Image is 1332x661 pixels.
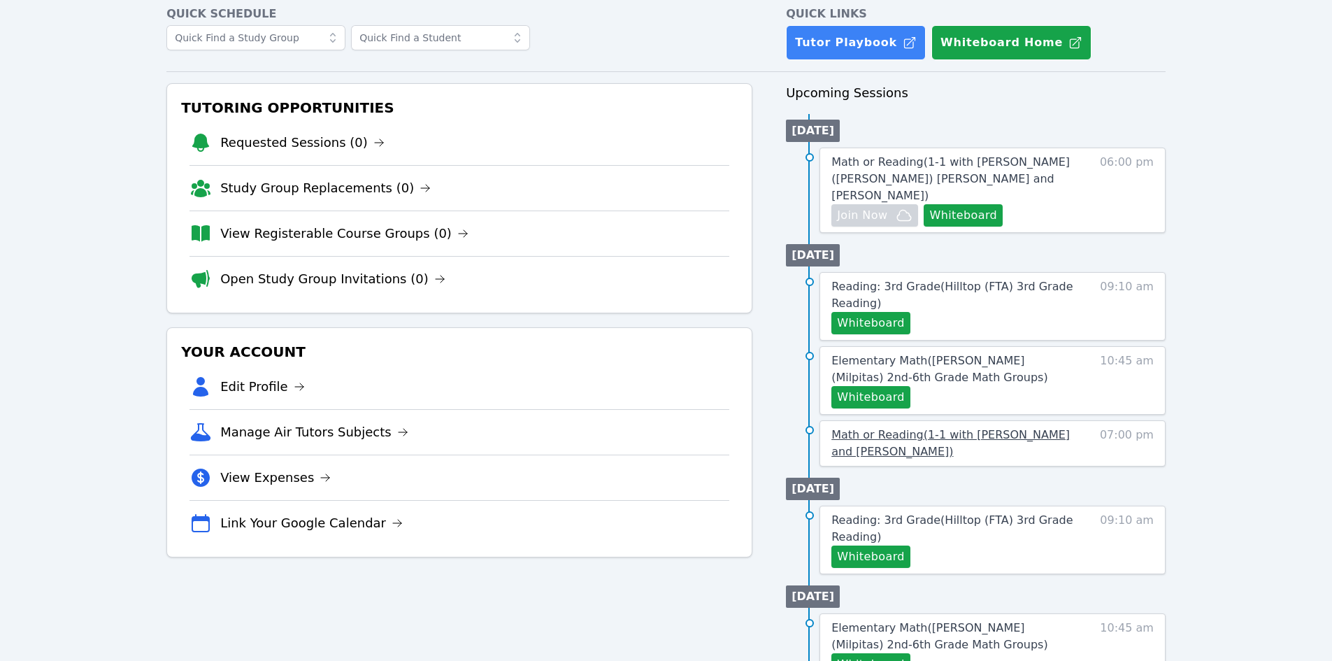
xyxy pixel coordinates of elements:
[178,339,740,364] h3: Your Account
[220,224,468,243] a: View Registerable Course Groups (0)
[831,428,1070,458] span: Math or Reading ( 1-1 with [PERSON_NAME] and [PERSON_NAME] )
[166,25,345,50] input: Quick Find a Study Group
[831,621,1047,651] span: Elementary Math ( [PERSON_NAME] (Milpitas) 2nd-6th Grade Math Groups )
[831,353,1073,386] a: Elementary Math([PERSON_NAME] (Milpitas) 2nd-6th Grade Math Groups)
[1100,353,1154,408] span: 10:45 am
[831,155,1070,202] span: Math or Reading ( 1-1 with [PERSON_NAME] ([PERSON_NAME]) [PERSON_NAME] and [PERSON_NAME] )
[1100,154,1154,227] span: 06:00 pm
[831,546,910,568] button: Whiteboard
[831,354,1047,384] span: Elementary Math ( [PERSON_NAME] (Milpitas) 2nd-6th Grade Math Groups )
[831,204,918,227] button: Join Now
[786,25,926,60] a: Tutor Playbook
[166,6,752,22] h4: Quick Schedule
[831,278,1073,312] a: Reading: 3rd Grade(Hilltop (FTA) 3rd Grade Reading)
[786,120,840,142] li: [DATE]
[220,468,331,488] a: View Expenses
[220,377,305,397] a: Edit Profile
[831,427,1073,460] a: Math or Reading(1-1 with [PERSON_NAME] and [PERSON_NAME])
[351,25,530,50] input: Quick Find a Student
[924,204,1003,227] button: Whiteboard
[831,620,1073,653] a: Elementary Math([PERSON_NAME] (Milpitas) 2nd-6th Grade Math Groups)
[931,25,1091,60] button: Whiteboard Home
[1100,512,1154,568] span: 09:10 am
[220,133,385,152] a: Requested Sessions (0)
[831,386,910,408] button: Whiteboard
[831,312,910,334] button: Whiteboard
[831,513,1073,543] span: Reading: 3rd Grade ( Hilltop (FTA) 3rd Grade Reading )
[786,6,1166,22] h4: Quick Links
[178,95,740,120] h3: Tutoring Opportunities
[1100,278,1154,334] span: 09:10 am
[786,478,840,500] li: [DATE]
[220,422,408,442] a: Manage Air Tutors Subjects
[786,585,840,608] li: [DATE]
[220,178,431,198] a: Study Group Replacements (0)
[220,513,403,533] a: Link Your Google Calendar
[831,154,1073,204] a: Math or Reading(1-1 with [PERSON_NAME] ([PERSON_NAME]) [PERSON_NAME] and [PERSON_NAME])
[831,512,1073,546] a: Reading: 3rd Grade(Hilltop (FTA) 3rd Grade Reading)
[1100,427,1154,460] span: 07:00 pm
[786,244,840,266] li: [DATE]
[786,83,1166,103] h3: Upcoming Sessions
[831,280,1073,310] span: Reading: 3rd Grade ( Hilltop (FTA) 3rd Grade Reading )
[837,207,887,224] span: Join Now
[220,269,445,289] a: Open Study Group Invitations (0)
